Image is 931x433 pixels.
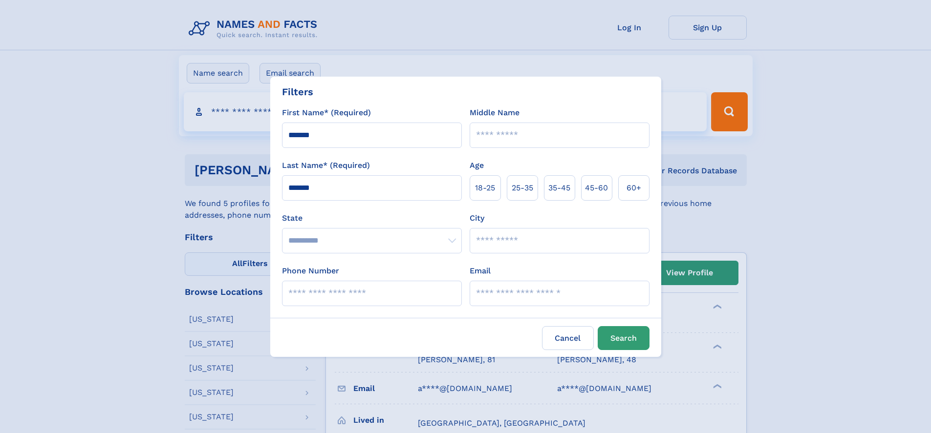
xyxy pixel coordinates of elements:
[470,265,491,277] label: Email
[282,212,462,224] label: State
[470,107,520,119] label: Middle Name
[470,212,484,224] label: City
[598,326,650,350] button: Search
[627,182,641,194] span: 60+
[548,182,570,194] span: 35‑45
[585,182,608,194] span: 45‑60
[475,182,495,194] span: 18‑25
[512,182,533,194] span: 25‑35
[542,326,594,350] label: Cancel
[282,265,339,277] label: Phone Number
[470,160,484,171] label: Age
[282,84,313,99] div: Filters
[282,107,371,119] label: First Name* (Required)
[282,160,370,171] label: Last Name* (Required)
